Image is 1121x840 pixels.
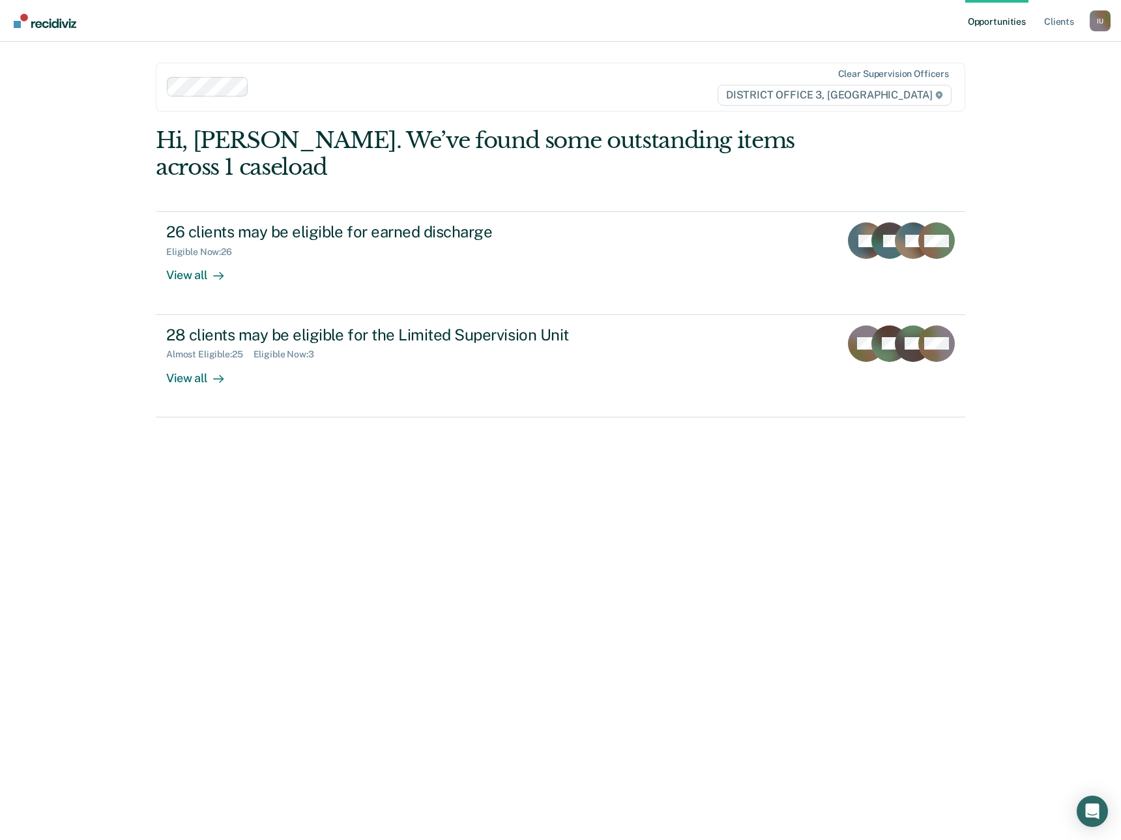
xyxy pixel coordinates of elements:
div: Clear supervision officers [838,68,949,80]
div: Hi, [PERSON_NAME]. We’ve found some outstanding items across 1 caseload [156,127,804,181]
a: 28 clients may be eligible for the Limited Supervision UnitAlmost Eligible:25Eligible Now:3View all [156,315,965,417]
div: Almost Eligible : 25 [166,349,254,360]
div: Eligible Now : 3 [254,349,325,360]
div: View all [166,258,239,283]
img: Recidiviz [14,14,76,28]
div: View all [166,360,239,385]
button: Profile dropdown button [1090,10,1111,31]
div: Open Intercom Messenger [1077,796,1108,827]
div: 28 clients may be eligible for the Limited Supervision Unit [166,325,624,344]
span: DISTRICT OFFICE 3, [GEOGRAPHIC_DATA] [718,85,952,106]
div: I U [1090,10,1111,31]
div: 26 clients may be eligible for earned discharge [166,222,624,241]
div: Eligible Now : 26 [166,247,242,258]
a: 26 clients may be eligible for earned dischargeEligible Now:26View all [156,211,965,314]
